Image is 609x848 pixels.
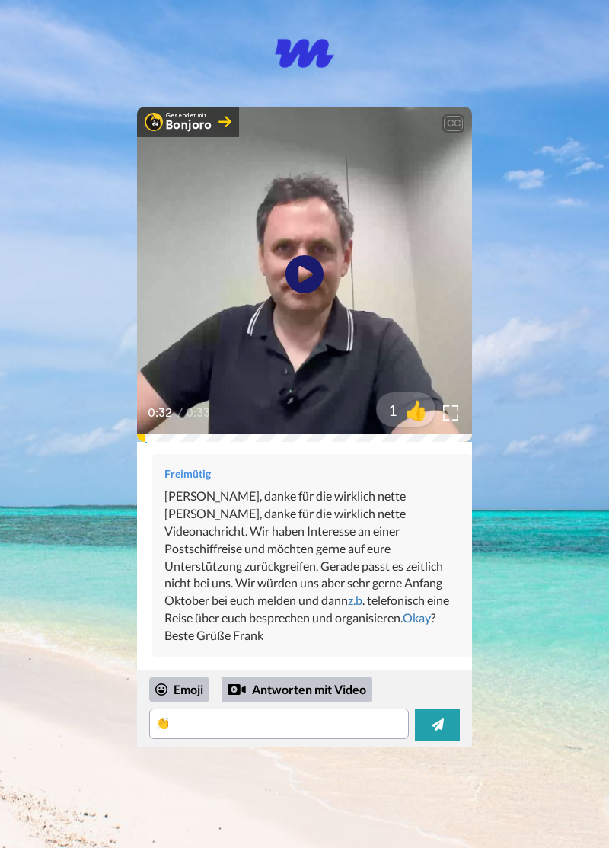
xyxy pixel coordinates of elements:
[186,404,212,422] span: 0:33
[164,466,460,482] div: Freimütig
[166,113,212,119] div: Gesendet mit
[166,119,212,131] div: Bonjoro
[174,681,203,699] font: Emoji
[376,392,435,427] button: 1👍
[148,404,174,422] span: 0:32
[149,709,409,739] textarea: 👏
[137,107,239,137] a: Bonjoro-LogoGesendet mitBonjoro
[274,23,335,84] img: Logo
[145,113,163,131] img: Bonjoro-Logo
[177,404,183,422] span: /
[164,505,460,645] div: [PERSON_NAME], danke für die wirklich nette Videonachricht. Wir haben Interesse an einer Postschi...
[444,116,463,131] div: CC
[164,488,460,505] div: [PERSON_NAME], danke für die wirklich nette
[403,610,431,625] a: Okay
[397,398,435,422] span: 👍
[252,681,366,699] font: Antworten mit Video
[228,680,246,699] div: Reply by Video
[376,399,397,421] span: 1
[348,593,362,607] a: z.b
